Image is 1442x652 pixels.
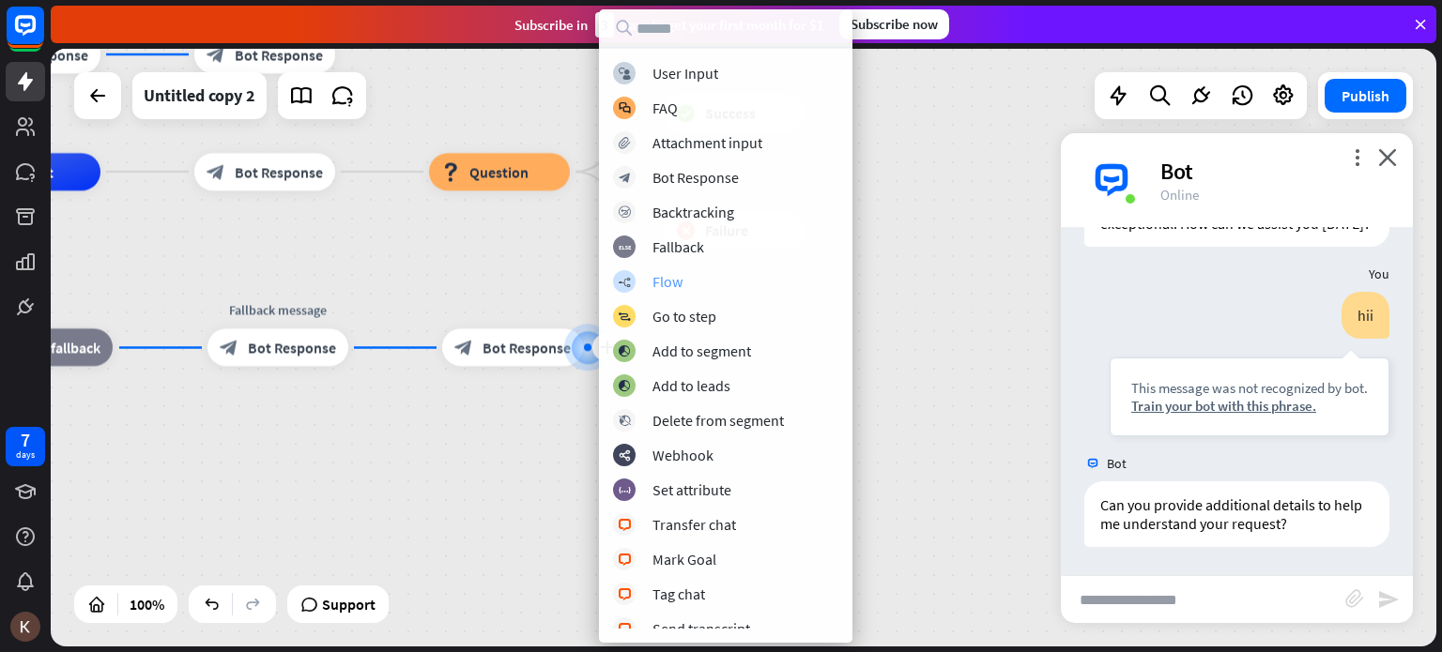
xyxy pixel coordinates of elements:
[652,272,683,291] div: Flow
[1131,379,1368,397] div: This message was not recognized by bot.
[652,376,730,395] div: Add to leads
[652,203,734,221] div: Backtracking
[618,345,631,357] i: block_add_to_segment
[652,446,713,464] div: Webhook
[207,45,225,64] i: block_bot_response
[193,301,362,320] div: Fallback message
[618,380,631,392] i: block_add_to_segment
[1377,588,1400,611] i: send
[441,162,460,181] i: block_question
[652,133,762,152] div: Attachment input
[322,589,376,619] span: Support
[652,550,716,569] div: Mark Goal
[124,589,170,619] div: 100%
[1160,157,1390,186] div: Bot
[619,137,631,149] i: block_attachment
[1378,148,1397,166] i: close
[652,584,705,603] div: Tag chat
[1107,455,1127,472] span: Bot
[514,12,824,38] div: Subscribe in days to get your first month for $1
[235,45,323,64] span: Bot Response
[618,519,632,531] i: block_livechat
[1,339,100,357] span: Default fallback
[207,162,225,181] i: block_bot_response
[619,241,631,253] i: block_fallback
[1084,481,1389,547] div: Can you provide additional details to help me understand your request?
[619,484,631,496] i: block_set_attribute
[619,102,631,114] i: block_faq
[1369,265,1389,282] span: You
[652,168,739,187] div: Bot Response
[619,172,631,184] i: block_bot_response
[483,339,571,357] span: Bot Response
[454,339,473,357] i: block_bot_response
[652,480,731,499] div: Set attribute
[469,162,529,181] span: Question
[652,99,678,117] div: FAQ
[595,12,614,38] div: 3
[652,341,751,360] div: Add to segment
[6,427,45,466] a: 7 days
[16,448,35,462] div: days
[1348,148,1366,166] i: more_vert
[619,415,631,427] i: block_delete_from_segment
[652,64,718,83] div: User Input
[1342,292,1389,339] div: hii
[1131,397,1368,415] div: Train your bot with this phrase.
[618,623,632,635] i: block_livechat
[618,553,632,566] i: block_livechat
[619,68,631,80] i: block_user_input
[1160,186,1390,204] div: Online
[21,432,30,448] div: 7
[839,9,949,39] div: Subscribe now
[652,411,784,430] div: Delete from segment
[652,619,750,638] div: Send transcript
[618,276,631,288] i: builder_tree
[618,311,631,323] i: block_goto
[618,588,632,600] i: block_livechat
[1325,79,1406,113] button: Publish
[652,515,736,534] div: Transfer chat
[235,162,323,181] span: Bot Response
[1345,589,1364,608] i: block_attachment
[220,339,238,357] i: block_bot_response
[619,206,631,219] i: block_backtracking
[652,307,716,326] div: Go to step
[15,8,71,64] button: Open LiveChat chat widget
[248,339,336,357] span: Bot Response
[652,237,704,256] div: Fallback
[144,72,255,119] div: Untitled copy 2
[619,449,631,462] i: webhooks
